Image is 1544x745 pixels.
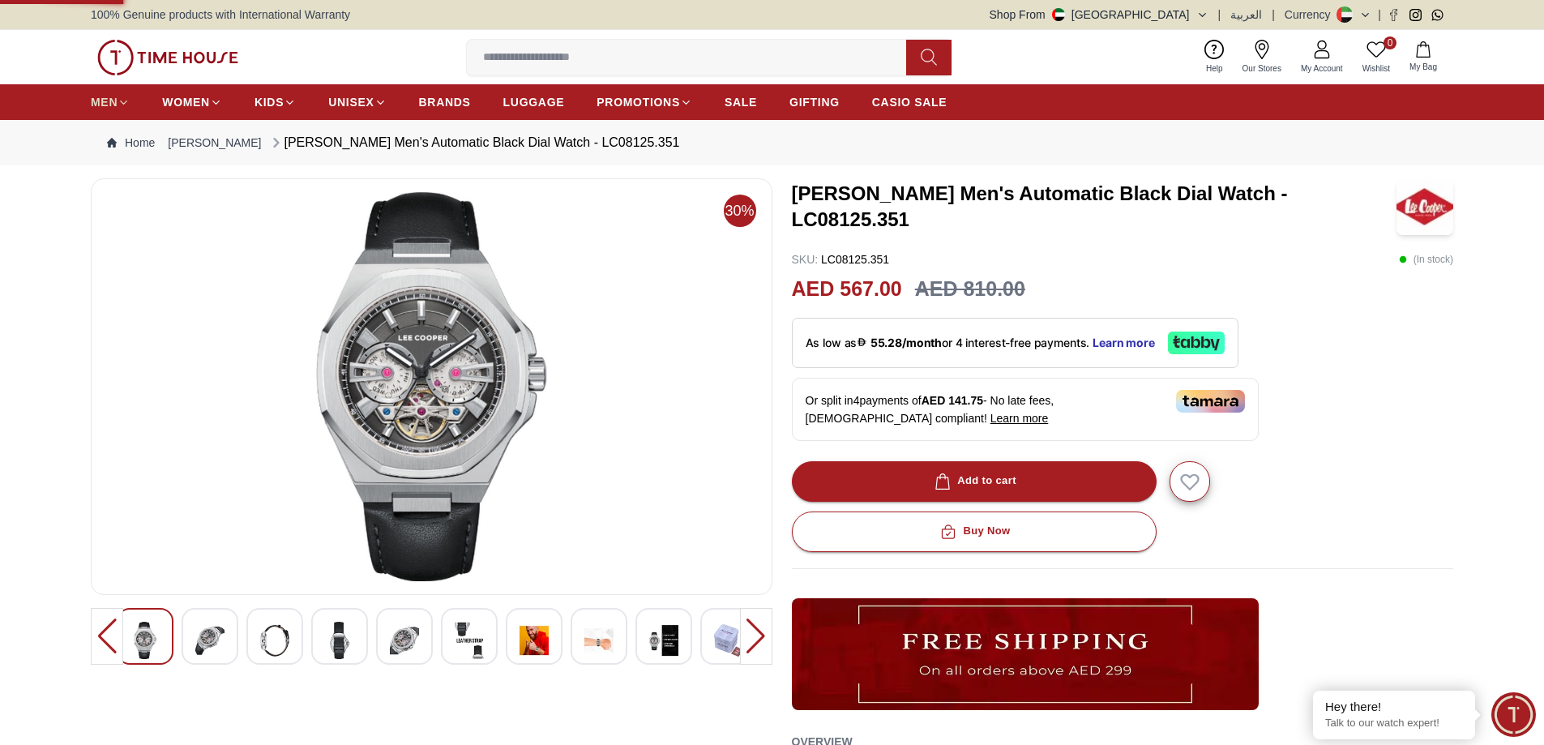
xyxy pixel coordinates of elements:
img: LEE COOPER Men's Automatic Black Dial Watch - LC08125.351 [584,622,614,659]
span: My Bag [1403,61,1443,73]
span: UNISEX [328,94,374,110]
span: Learn more [990,412,1049,425]
img: LEE COOPER Men's Automatic Black Dial Watch - LC08125.351 [1396,178,1453,235]
button: Buy Now [792,512,1157,552]
span: WOMEN [162,94,210,110]
span: KIDS [254,94,284,110]
a: LUGGAGE [503,88,565,117]
a: SALE [725,88,757,117]
a: Facebook [1388,9,1400,21]
span: MEN [91,94,118,110]
a: WOMEN [162,88,222,117]
span: Our Stores [1236,62,1288,75]
a: CASIO SALE [872,88,947,117]
div: Buy Now [937,522,1010,541]
div: Add to cart [931,472,1016,490]
p: Talk to our watch expert! [1325,717,1463,730]
a: KIDS [254,88,296,117]
span: Wishlist [1356,62,1396,75]
img: LEE COOPER Men's Automatic Black Dial Watch - LC08125.351 [260,622,289,659]
button: العربية [1230,6,1262,23]
span: GIFTING [789,94,840,110]
p: ( In stock ) [1399,251,1453,268]
h3: AED 810.00 [915,274,1025,305]
a: BRANDS [419,88,471,117]
h2: AED 567.00 [792,274,902,305]
span: LUGGAGE [503,94,565,110]
span: 30% [724,195,756,227]
span: My Account [1294,62,1349,75]
span: SKU : [792,253,819,266]
span: 0 [1384,36,1396,49]
a: Home [107,135,155,151]
div: Currency [1285,6,1337,23]
button: Add to cart [792,461,1157,502]
span: AED 141.75 [922,394,983,407]
p: LC08125.351 [792,251,890,268]
span: 100% Genuine products with International Warranty [91,6,350,23]
a: GIFTING [789,88,840,117]
div: Chat Widget [1491,692,1536,737]
a: Help [1196,36,1233,78]
span: CASIO SALE [872,94,947,110]
span: BRANDS [419,94,471,110]
button: Shop From[GEOGRAPHIC_DATA] [990,6,1208,23]
img: United Arab Emirates [1052,8,1065,21]
a: 0Wishlist [1353,36,1400,78]
img: LEE COOPER Men's Automatic Black Dial Watch - LC08125.351 [195,622,225,659]
img: ... [792,598,1259,710]
img: LEE COOPER Men's Automatic Black Dial Watch - LC08125.351 [520,622,549,659]
img: LEE COOPER Men's Automatic Black Dial Watch - LC08125.351 [714,622,743,659]
h3: [PERSON_NAME] Men's Automatic Black Dial Watch - LC08125.351 [792,181,1397,233]
span: SALE [725,94,757,110]
img: LEE COOPER Men's Automatic Black Dial Watch - LC08125.351 [390,622,419,659]
a: PROMOTIONS [597,88,692,117]
img: LEE COOPER Men's Automatic Black Dial Watch - LC08125.351 [130,622,160,659]
div: [PERSON_NAME] Men's Automatic Black Dial Watch - LC08125.351 [268,133,680,152]
img: LEE COOPER Men's Automatic Black Dial Watch - LC08125.351 [649,622,678,659]
img: LEE COOPER Men's Automatic Black Dial Watch - LC08125.351 [105,192,759,581]
img: ... [97,40,238,75]
img: LEE COOPER Men's Automatic Black Dial Watch - LC08125.351 [455,622,484,659]
div: Hey there! [1325,699,1463,715]
span: | [1378,6,1381,23]
div: Or split in 4 payments of - No late fees, [DEMOGRAPHIC_DATA] compliant! [792,378,1259,441]
a: Our Stores [1233,36,1291,78]
a: UNISEX [328,88,386,117]
a: Whatsapp [1431,9,1443,21]
span: | [1218,6,1221,23]
img: Tamara [1176,390,1245,413]
img: LEE COOPER Men's Automatic Black Dial Watch - LC08125.351 [325,622,354,659]
a: MEN [91,88,130,117]
span: PROMOTIONS [597,94,680,110]
button: My Bag [1400,38,1447,76]
nav: Breadcrumb [91,120,1453,165]
span: | [1272,6,1275,23]
a: [PERSON_NAME] [168,135,261,151]
a: Instagram [1409,9,1422,21]
span: Help [1200,62,1230,75]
